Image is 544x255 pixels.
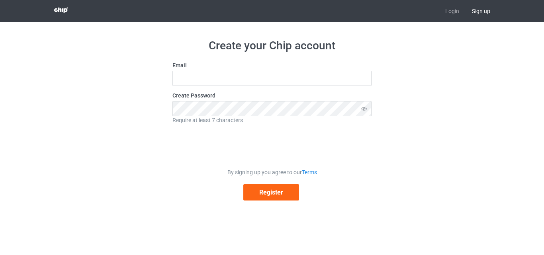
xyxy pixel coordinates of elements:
div: Require at least 7 characters [172,116,372,124]
img: 3d383065fc803cdd16c62507c020ddf8.png [54,7,68,13]
label: Create Password [172,91,372,99]
h1: Create your Chip account [172,39,372,53]
button: Register [243,184,299,200]
div: By signing up you agree to our [172,168,372,176]
iframe: reCAPTCHA [211,130,333,161]
a: Terms [302,169,317,175]
label: Email [172,61,372,69]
